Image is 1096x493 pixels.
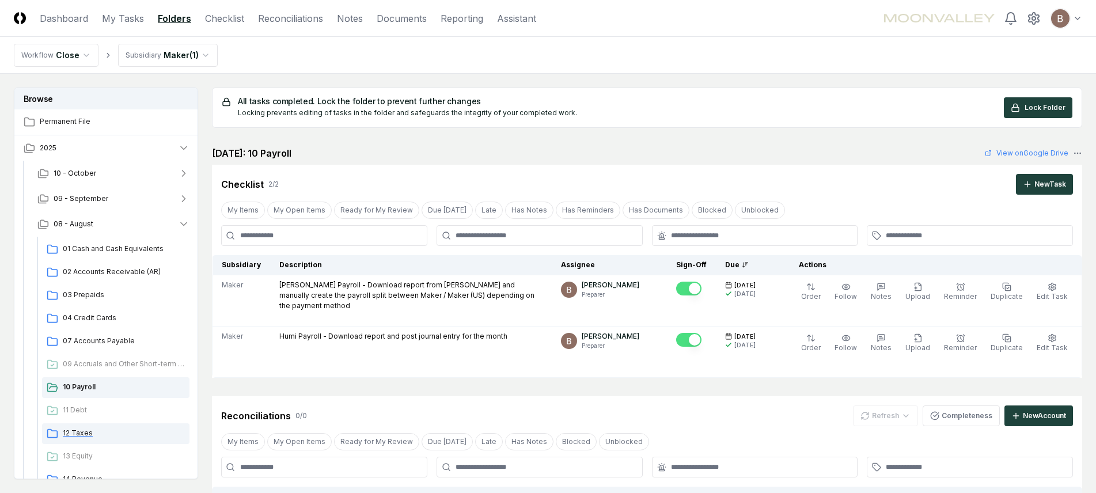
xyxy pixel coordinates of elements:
button: Mark complete [676,333,701,347]
div: [DATE] [734,341,756,350]
span: Follow [835,292,857,301]
span: Upload [905,343,930,352]
nav: breadcrumb [14,44,218,67]
a: Permanent File [14,109,199,135]
span: Upload [905,292,930,301]
span: Maker [222,280,243,290]
button: Duplicate [988,331,1025,355]
span: Order [801,292,821,301]
a: Folders [158,12,191,25]
a: 12 Taxes [42,423,189,444]
a: 04 Credit Cards [42,308,189,329]
button: NewAccount [1004,405,1073,426]
button: Duplicate [988,280,1025,304]
button: Due Today [422,202,473,219]
span: 04 Credit Cards [63,313,185,323]
p: [PERSON_NAME] Payroll - Download report from [PERSON_NAME] and manually create the payroll split ... [279,280,543,311]
div: Locking prevents editing of tasks in the folder and safeguards the integrity of your completed work. [238,108,577,118]
button: Has Reminders [556,202,620,219]
th: Subsidiary [213,255,270,275]
span: Edit Task [1037,343,1068,352]
button: Edit Task [1034,280,1070,304]
span: 10 - October [54,168,96,179]
button: Unblocked [735,202,785,219]
span: Permanent File [40,116,189,127]
h3: Browse [14,88,198,109]
div: Due [725,260,771,270]
button: Blocked [556,433,597,450]
span: 09 - September [54,194,108,204]
button: Order [799,331,823,355]
span: 03 Prepaids [63,290,185,300]
h5: All tasks completed. Lock the folder to prevent further changes [238,97,577,105]
button: Due Today [422,433,473,450]
p: Preparer [582,290,639,299]
th: Assignee [552,255,667,275]
a: 01 Cash and Cash Equivalents [42,239,189,260]
a: Notes [337,12,363,25]
button: Upload [903,331,932,355]
span: 14 Revenue [63,474,185,484]
a: 02 Accounts Receivable (AR) [42,262,189,283]
h2: [DATE]: 10 Payroll [212,146,291,160]
a: 11 Debt [42,400,189,421]
span: Notes [871,292,892,301]
a: My Tasks [102,12,144,25]
button: Reminder [942,331,979,355]
span: Edit Task [1037,292,1068,301]
button: Order [799,280,823,304]
div: Workflow [21,50,54,60]
span: [DATE] [734,332,756,341]
button: My Open Items [267,433,332,450]
span: 11 Debt [63,405,185,415]
span: Reminder [944,292,977,301]
button: Lock Folder [1004,97,1072,118]
span: 01 Cash and Cash Equivalents [63,244,185,254]
a: Reporting [441,12,483,25]
button: 08 - August [28,211,199,237]
button: Has Notes [505,433,553,450]
button: Has Documents [623,202,689,219]
a: Dashboard [40,12,88,25]
button: Completeness [923,405,1000,426]
button: Follow [832,280,859,304]
span: 08 - August [54,219,93,229]
th: Description [270,255,552,275]
p: Humi Payroll - Download report and post journal entry for the month [279,331,507,342]
button: My Items [221,202,265,219]
a: 13 Equity [42,446,189,467]
div: New Account [1023,411,1066,421]
span: 13 Equity [63,451,185,461]
button: Has Notes [505,202,553,219]
span: 07 Accounts Payable [63,336,185,346]
img: Logo [14,12,26,24]
button: Notes [869,280,894,304]
p: Preparer [582,342,639,350]
a: Reconciliations [258,12,323,25]
button: Unblocked [599,433,649,450]
button: NewTask [1016,174,1073,195]
div: Subsidiary [126,50,161,60]
p: [PERSON_NAME] [582,331,639,342]
button: 10 - October [28,161,199,186]
p: [PERSON_NAME] [582,280,639,290]
button: Mark complete [676,282,701,295]
button: Ready for My Review [334,433,419,450]
span: 09 Accruals and Other Short-term Liabilities [63,359,185,369]
a: 14 Revenue [42,469,189,490]
span: Maker [222,331,243,342]
div: 0 / 0 [295,411,307,421]
a: Documents [377,12,427,25]
span: 10 Payroll [63,382,185,392]
img: ACg8ocJlk95fcvYL0o9kgZddvT5u_mVUlRjOU2duQweDvFHKwwWS4A=s96-c [561,333,577,349]
span: Follow [835,343,857,352]
span: 02 Accounts Receivable (AR) [63,267,185,277]
div: Actions [790,260,1073,270]
button: Late [475,202,503,219]
div: New Task [1034,179,1066,189]
img: ACg8ocJlk95fcvYL0o9kgZddvT5u_mVUlRjOU2duQweDvFHKwwWS4A=s96-c [1051,9,1070,28]
button: Edit Task [1034,331,1070,355]
button: Reminder [942,280,979,304]
a: 03 Prepaids [42,285,189,306]
button: Ready for My Review [334,202,419,219]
